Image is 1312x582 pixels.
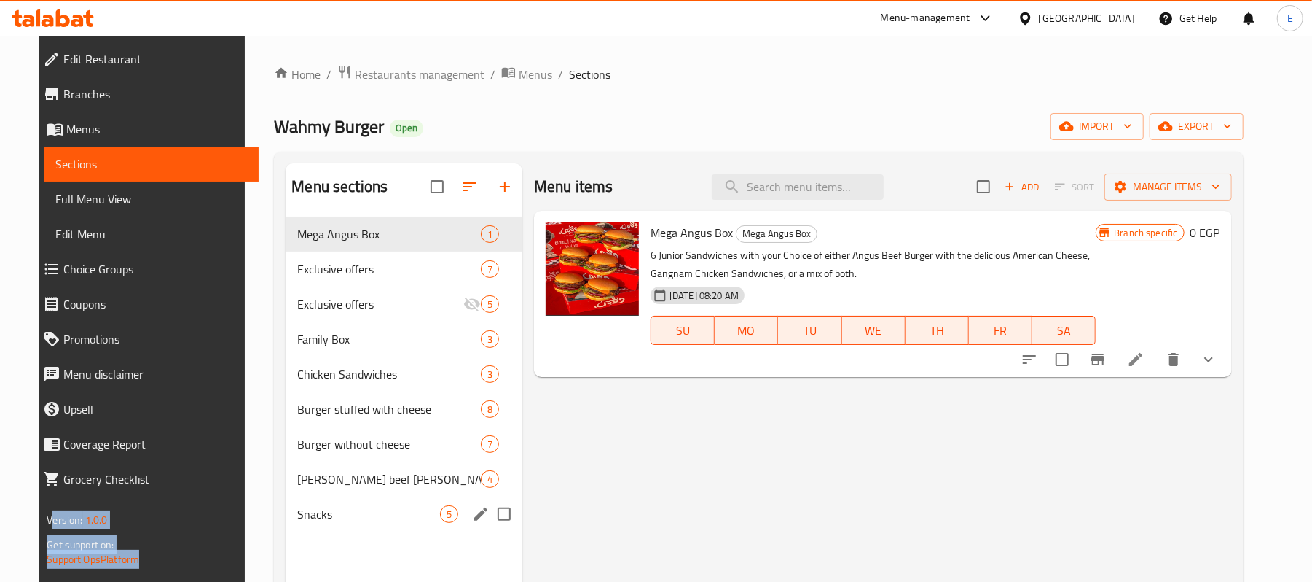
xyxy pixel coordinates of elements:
[487,169,522,204] button: Add section
[44,217,259,252] a: Edit Menu
[31,462,259,497] a: Grocery Checklist
[482,403,498,416] span: 8
[1012,342,1047,377] button: sort-choices
[297,470,480,488] div: Maity beef bacon without cheese filling
[31,427,259,462] a: Coverage Report
[1002,179,1042,195] span: Add
[63,50,247,68] span: Edit Restaurant
[482,333,498,346] span: 3
[1287,10,1293,26] span: E
[63,295,247,313] span: Coupons
[326,66,331,83] li: /
[482,438,498,451] span: 7
[297,400,480,418] span: Burger stuffed with cheese
[274,66,321,83] a: Home
[784,320,836,341] span: TU
[1050,113,1144,140] button: import
[274,110,384,143] span: Wahmy Burger
[1032,316,1096,345] button: SA
[651,222,733,244] span: Mega Angus Box
[47,550,139,569] a: Support.OpsPlatform
[297,365,480,383] div: Chicken Sandwiches
[85,511,108,529] span: 1.0.0
[31,392,259,427] a: Upsell
[1045,176,1104,198] span: Select section first
[546,222,639,316] img: Mega Angus Box
[481,400,499,418] div: items
[297,225,480,243] span: Mega Angus Box
[55,155,247,173] span: Sections
[63,365,247,383] span: Menu disclaimer
[470,503,492,525] button: edit
[297,330,480,348] span: Family Box
[47,535,114,554] span: Get support on:
[481,435,499,453] div: items
[390,122,423,134] span: Open
[297,295,463,313] span: Exclusive offers
[715,316,778,345] button: MO
[1108,226,1183,240] span: Branch specific
[736,225,817,242] span: Mega Angus Box
[1156,342,1191,377] button: delete
[778,316,841,345] button: TU
[720,320,772,341] span: MO
[482,473,498,486] span: 4
[63,330,247,348] span: Promotions
[999,176,1045,198] span: Add item
[286,462,522,497] div: [PERSON_NAME] beef [PERSON_NAME] without cheese filling4
[490,66,495,83] li: /
[1104,174,1232,201] button: Manage items
[31,42,259,77] a: Edit Restaurant
[1127,351,1144,368] a: Edit menu item
[848,320,900,341] span: WE
[286,497,522,532] div: Snacks5edit
[481,225,499,243] div: items
[482,298,498,311] span: 5
[286,217,522,252] div: Mega Angus Box1
[881,9,970,27] div: Menu-management
[55,190,247,208] span: Full Menu View
[1191,342,1226,377] button: show more
[63,400,247,418] span: Upsell
[482,228,498,241] span: 1
[651,247,1096,283] p: 6 Junior Sandwiches with your Choice of either Angus Beef Burger with the delicious American Chee...
[286,427,522,462] div: Burger without cheese7
[55,225,247,243] span: Edit Menu
[1190,222,1220,243] h6: 0 EGP
[297,505,439,523] span: Snacks
[441,508,457,521] span: 5
[297,260,480,278] span: Exclusive offers
[1039,10,1135,26] div: [GEOGRAPHIC_DATA]
[44,147,259,182] a: Sections
[286,392,522,427] div: Burger stuffed with cheese8
[286,357,522,392] div: Chicken Sandwiches3
[481,295,499,313] div: items
[31,357,259,392] a: Menu disclaimer
[842,316,906,345] button: WE
[481,260,499,278] div: items
[968,171,999,202] span: Select section
[1062,117,1132,136] span: import
[519,66,552,83] span: Menus
[657,320,709,341] span: SU
[999,176,1045,198] button: Add
[44,182,259,217] a: Full Menu View
[337,65,484,84] a: Restaurants management
[47,511,82,529] span: Version:
[297,435,480,453] span: Burger without cheese
[390,120,423,137] div: Open
[1116,178,1220,196] span: Manage items
[422,171,452,202] span: Select all sections
[569,66,610,83] span: Sections
[1150,113,1244,140] button: export
[712,174,884,200] input: search
[286,211,522,538] nav: Menu sections
[482,368,498,381] span: 3
[63,435,247,453] span: Coverage Report
[31,112,259,147] a: Menus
